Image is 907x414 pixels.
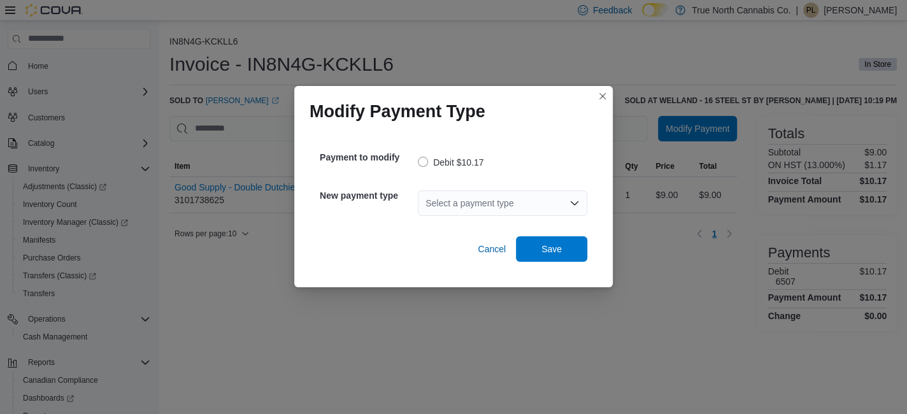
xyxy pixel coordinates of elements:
button: Open list of options [569,198,580,208]
span: Cancel [478,243,506,255]
h5: Payment to modify [320,145,415,170]
input: Accessible screen reader label [425,196,427,211]
button: Closes this modal window [595,89,610,104]
button: Save [516,236,587,262]
h5: New payment type [320,183,415,208]
span: Save [541,243,562,255]
button: Cancel [473,236,511,262]
label: Debit $10.17 [418,155,483,170]
h1: Modify Payment Type [310,101,485,122]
